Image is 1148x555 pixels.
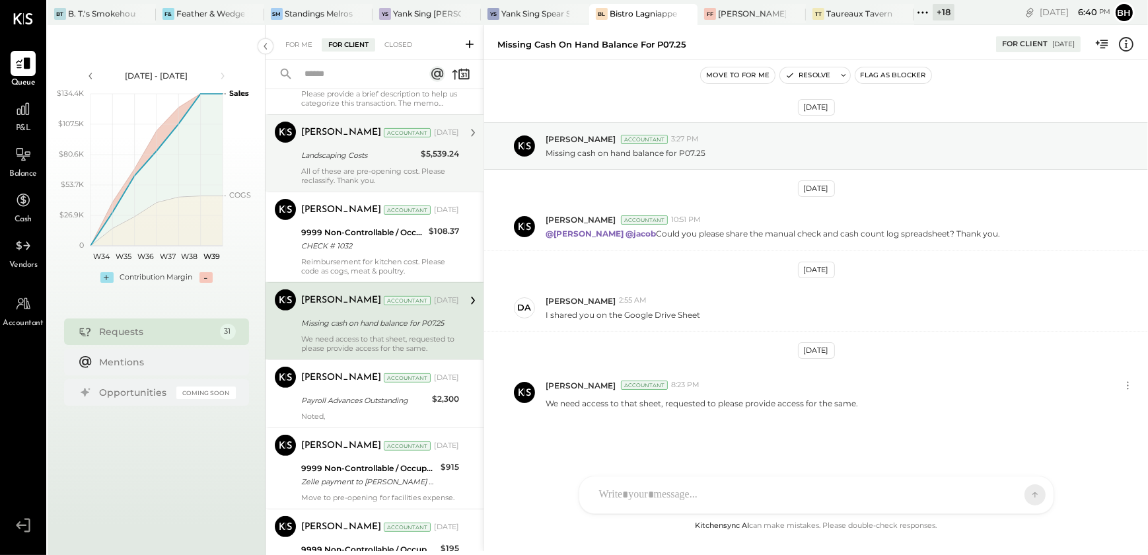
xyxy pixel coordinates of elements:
div: $2,300 [432,392,459,406]
text: $26.9K [59,210,84,219]
div: Missing cash on hand balance for P07.25 [301,316,455,330]
div: [DATE] [1040,6,1110,18]
div: Move to pre-opening for facilities expense. [301,493,459,502]
span: P&L [16,123,31,135]
div: Yank Sing Spear Street [501,8,569,19]
div: [DATE] [434,295,459,306]
div: Bistro Lagniappe [610,8,677,19]
div: Feather & Wedge [176,8,244,19]
div: [DATE] [434,441,459,451]
span: Cash [15,214,32,226]
text: W35 [116,252,131,261]
div: All of these are pre-opening cost. Please reclassify. Thank you. [301,166,459,185]
div: Accountant [384,296,431,305]
div: Standings Melrose [285,8,353,19]
div: Missing cash on hand balance for P07.25 [497,38,686,51]
div: YS [379,8,391,20]
div: [DATE] [798,99,835,116]
span: 2:55 AM [619,295,647,306]
div: Accountant [384,441,431,451]
div: Requests [100,325,213,338]
div: TT [812,8,824,20]
div: Please provide a brief description to help us categorize this transaction. The memo might be help... [301,89,459,108]
p: Could you please share the manual check and cash count log spreadsheet? Thank you. [546,228,1000,239]
div: B. T.'s Smokehouse [68,8,136,19]
div: Taureaux Tavern [826,8,892,19]
a: P&L [1,96,46,135]
div: Payroll Advances Outstanding [301,394,428,407]
div: $5,539.24 [421,147,459,161]
div: 9999 Non-Controllable / Occupancy:To Be Classified P&L [301,226,425,239]
div: Accountant [621,381,668,390]
div: [PERSON_NAME] [301,521,381,534]
div: F& [162,8,174,20]
text: Sales [229,89,249,98]
div: SM [271,8,283,20]
span: [PERSON_NAME] [546,214,616,225]
div: Opportunities [100,386,170,399]
text: W34 [93,252,110,261]
div: Accountant [384,128,431,137]
div: copy link [1023,5,1036,19]
div: 9999 Non-Controllable / Occupancy:To Be Classified P&L [301,462,437,475]
div: 31 [220,324,236,340]
button: Move to for me [701,67,775,83]
div: [PERSON_NAME] [301,203,381,217]
div: [DATE] - [DATE] [100,70,213,81]
div: Closed [378,38,419,52]
div: Accountant [384,205,431,215]
text: 0 [79,240,84,250]
div: For Client [322,38,375,52]
div: For Client [1002,39,1048,50]
div: Accountant [621,215,668,225]
strong: @[PERSON_NAME] [546,229,624,239]
div: [PERSON_NAME] [301,371,381,385]
div: + 18 [933,4,954,20]
div: Zelle payment to [PERSON_NAME] JPM99bg2in6f [301,475,437,488]
text: $107.5K [58,119,84,128]
text: W37 [159,252,175,261]
div: [DATE] [434,205,459,215]
text: W38 [181,252,197,261]
div: Accountant [384,523,431,532]
span: Accountant [3,318,44,330]
button: Resolve [780,67,836,83]
div: [DATE] [798,262,835,278]
div: For Me [279,38,319,52]
div: Accountant [384,373,431,383]
div: [PERSON_NAME] [301,126,381,139]
div: [DATE] [798,180,835,197]
div: Mentions [100,355,229,369]
span: Balance [9,168,37,180]
div: [DATE] [434,373,459,383]
div: [PERSON_NAME] [301,294,381,307]
span: 8:23 PM [671,380,700,390]
span: Queue [11,77,36,89]
span: 3:27 PM [671,134,699,145]
div: BT [54,8,66,20]
a: Balance [1,142,46,180]
span: [PERSON_NAME] [546,133,616,145]
div: [DATE] [434,128,459,138]
div: $915 [441,461,459,474]
a: Vendors [1,233,46,272]
div: $195 [441,542,459,555]
div: Accountant [621,135,668,144]
text: $80.6K [59,149,84,159]
text: $134.4K [57,89,84,98]
text: W36 [137,252,153,261]
div: Yank Sing [PERSON_NAME][GEOGRAPHIC_DATA] [393,8,461,19]
div: [DATE] [434,522,459,533]
a: Accountant [1,291,46,330]
button: Bh [1114,2,1135,23]
div: CHECK # 1032 [301,239,425,252]
text: $53.7K [61,180,84,189]
a: Cash [1,188,46,226]
div: [PERSON_NAME] [301,439,381,453]
div: Contribution Margin [120,272,193,283]
div: [DATE] [1052,40,1075,49]
div: YS [487,8,499,20]
button: Flag as Blocker [855,67,931,83]
span: Vendors [9,260,38,272]
div: FF [704,8,716,20]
